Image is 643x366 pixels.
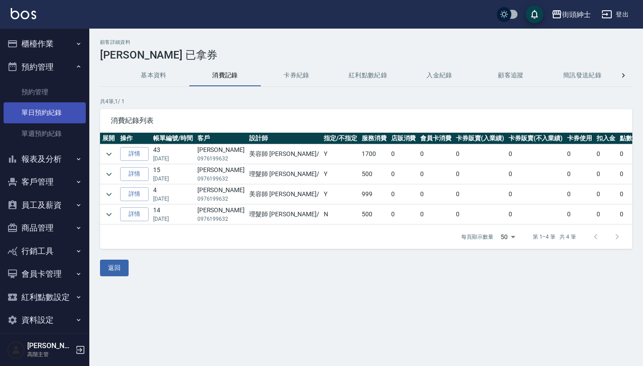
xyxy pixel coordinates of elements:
[153,175,193,183] p: [DATE]
[565,133,594,144] th: 卡券使用
[247,133,321,144] th: 設計師
[197,195,245,203] p: 0976199632
[418,185,454,204] td: 0
[102,188,116,201] button: expand row
[197,155,245,163] p: 0976199632
[506,133,565,144] th: 卡券販賣(不入業績)
[247,144,321,164] td: 美容師 [PERSON_NAME] /
[189,65,261,86] button: 消費記錄
[454,144,506,164] td: 0
[100,49,632,61] h3: [PERSON_NAME] 已拿券
[475,65,547,86] button: 顧客追蹤
[4,32,86,55] button: 櫃檯作業
[418,205,454,224] td: 0
[195,144,247,164] td: [PERSON_NAME]
[359,205,389,224] td: 500
[102,168,116,181] button: expand row
[4,194,86,217] button: 員工及薪資
[197,175,245,183] p: 0976199632
[4,102,86,123] a: 單日預約紀錄
[7,341,25,359] img: Person
[321,144,359,164] td: Y
[506,144,565,164] td: 0
[533,233,576,241] p: 第 1–4 筆 共 4 筆
[247,185,321,204] td: 美容師 [PERSON_NAME] /
[195,164,247,184] td: [PERSON_NAME]
[153,195,193,203] p: [DATE]
[321,133,359,144] th: 指定/不指定
[506,205,565,224] td: 0
[27,350,73,358] p: 高階主管
[100,133,118,144] th: 展開
[100,97,632,105] p: 共 4 筆, 1 / 1
[27,341,73,350] h5: [PERSON_NAME]
[4,308,86,332] button: 資料設定
[454,205,506,224] td: 0
[359,144,389,164] td: 1700
[4,216,86,240] button: 商品管理
[389,205,418,224] td: 0
[195,205,247,224] td: [PERSON_NAME]
[118,133,151,144] th: 操作
[594,185,618,204] td: 0
[565,144,594,164] td: 0
[153,215,193,223] p: [DATE]
[120,207,149,221] a: 詳情
[565,205,594,224] td: 0
[389,185,418,204] td: 0
[418,144,454,164] td: 0
[389,144,418,164] td: 0
[461,233,493,241] p: 每頁顯示數量
[547,65,618,86] button: 簡訊發送紀錄
[418,133,454,144] th: 會員卡消費
[151,164,195,184] td: 15
[418,164,454,184] td: 0
[111,116,622,125] span: 消費紀錄列表
[4,240,86,263] button: 行銷工具
[100,39,632,45] h2: 顧客詳細資料
[321,164,359,184] td: Y
[247,164,321,184] td: 理髮師 [PERSON_NAME] /
[454,133,506,144] th: 卡券販賣(入業績)
[118,65,189,86] button: 基本資料
[594,205,618,224] td: 0
[151,133,195,144] th: 帳單編號/時間
[197,215,245,223] p: 0976199632
[151,205,195,224] td: 14
[359,133,389,144] th: 服務消費
[404,65,475,86] button: 入金紀錄
[497,225,518,249] div: 50
[594,164,618,184] td: 0
[151,144,195,164] td: 43
[195,185,247,204] td: [PERSON_NAME]
[261,65,332,86] button: 卡券紀錄
[4,123,86,144] a: 單週預約紀錄
[389,164,418,184] td: 0
[506,164,565,184] td: 0
[151,185,195,204] td: 4
[4,286,86,309] button: 紅利點數設定
[153,155,193,163] p: [DATE]
[4,55,86,79] button: 預約管理
[526,5,543,23] button: save
[4,262,86,286] button: 會員卡管理
[506,185,565,204] td: 0
[120,187,149,201] a: 詳情
[195,133,247,144] th: 客戶
[332,65,404,86] button: 紅利點數紀錄
[389,133,418,144] th: 店販消費
[454,185,506,204] td: 0
[594,133,618,144] th: 扣入金
[565,164,594,184] td: 0
[11,8,36,19] img: Logo
[598,6,632,23] button: 登出
[548,5,594,24] button: 街頭紳士
[4,170,86,194] button: 客戶管理
[102,147,116,161] button: expand row
[359,164,389,184] td: 500
[120,167,149,181] a: 詳情
[454,164,506,184] td: 0
[4,147,86,171] button: 報表及分析
[120,147,149,161] a: 詳情
[100,260,129,276] button: 返回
